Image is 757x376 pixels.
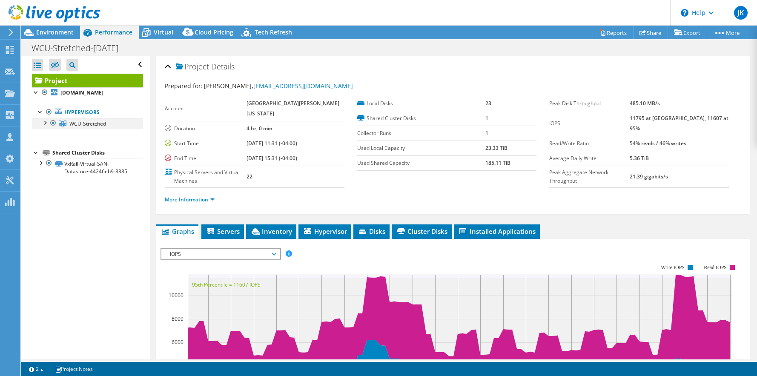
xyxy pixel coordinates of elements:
[357,114,485,123] label: Shared Cluster Disks
[165,104,246,113] label: Account
[165,196,215,203] a: More Information
[247,173,252,180] b: 22
[28,43,132,53] h1: WCU-Stretched-[DATE]
[206,227,240,235] span: Servers
[357,144,485,152] label: Used Local Capacity
[161,227,194,235] span: Graphs
[358,227,385,235] span: Disks
[549,139,630,148] label: Read/Write Ratio
[630,100,660,107] b: 485.10 MB/s
[681,9,688,17] svg: \n
[255,28,292,36] span: Tech Refresh
[165,154,246,163] label: End Time
[485,115,488,122] b: 1
[485,159,510,166] b: 185.11 TiB
[250,227,292,235] span: Inventory
[661,264,685,270] text: Write IOPS
[60,89,103,96] b: [DOMAIN_NAME]
[154,28,173,36] span: Virtual
[211,61,235,72] span: Details
[593,26,634,39] a: Reports
[549,154,630,163] label: Average Daily Write
[485,100,491,107] b: 23
[458,227,536,235] span: Installed Applications
[195,28,233,36] span: Cloud Pricing
[52,148,143,158] div: Shared Cluster Disks
[247,140,297,147] b: [DATE] 11:31 (-04:00)
[630,155,649,162] b: 5.36 TiB
[668,26,707,39] a: Export
[32,107,143,118] a: Hypervisors
[32,74,143,87] a: Project
[485,144,508,152] b: 23.33 TiB
[172,339,184,346] text: 6000
[176,63,209,71] span: Project
[630,140,686,147] b: 54% reads / 46% writes
[95,28,132,36] span: Performance
[32,118,143,129] a: WCU-Stretched
[32,158,143,177] a: VxRail-Virtual-SAN-Datastore-44246eb9-3385
[485,129,488,137] b: 1
[166,249,275,259] span: IOPS
[549,119,630,128] label: IOPS
[165,168,246,185] label: Physical Servers and Virtual Machines
[633,26,668,39] a: Share
[357,99,485,108] label: Local Disks
[36,28,74,36] span: Environment
[303,227,347,235] span: Hypervisor
[204,82,353,90] span: [PERSON_NAME],
[23,364,49,374] a: 2
[707,26,746,39] a: More
[172,315,184,322] text: 8000
[49,364,99,374] a: Project Notes
[69,120,106,127] span: WCU-Stretched
[247,125,272,132] b: 4 hr, 0 min
[253,82,353,90] a: [EMAIL_ADDRESS][DOMAIN_NAME]
[549,99,630,108] label: Peak Disk Throughput
[169,292,184,299] text: 10000
[704,264,727,270] text: Read IOPS
[396,227,447,235] span: Cluster Disks
[192,281,261,288] text: 95th Percentile = 11607 IOPS
[734,6,748,20] span: JK
[32,87,143,98] a: [DOMAIN_NAME]
[630,115,728,132] b: 11795 at [GEOGRAPHIC_DATA], 11607 at 95%
[165,82,203,90] label: Prepared for:
[630,173,668,180] b: 21.39 gigabits/s
[247,155,297,162] b: [DATE] 15:31 (-04:00)
[165,139,246,148] label: Start Time
[165,124,246,133] label: Duration
[247,100,339,117] b: [GEOGRAPHIC_DATA][PERSON_NAME][US_STATE]
[357,159,485,167] label: Used Shared Capacity
[549,168,630,185] label: Peak Aggregate Network Throughput
[357,129,485,138] label: Collector Runs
